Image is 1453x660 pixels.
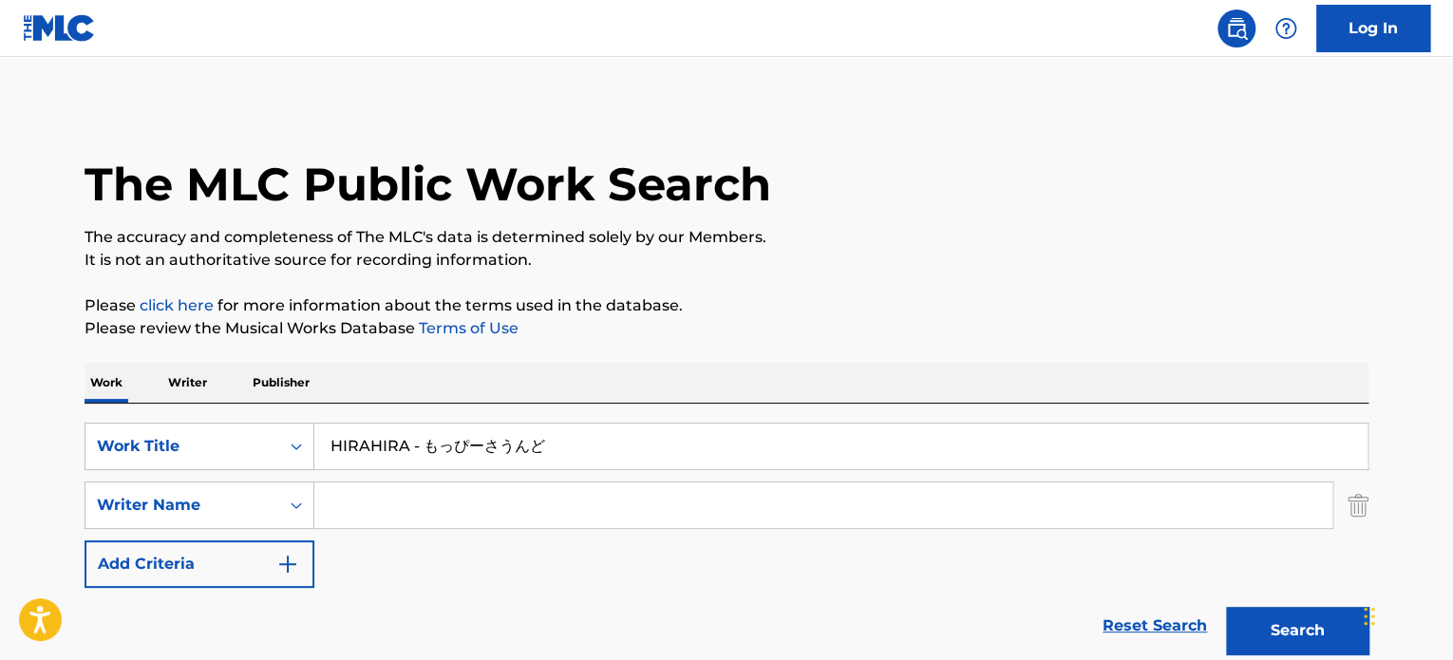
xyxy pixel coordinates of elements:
p: Please review the Musical Works Database [85,317,1368,340]
a: click here [140,296,214,314]
p: Publisher [247,363,315,403]
div: Drag [1364,588,1375,645]
p: Writer [162,363,213,403]
a: Log In [1316,5,1430,52]
iframe: Chat Widget [1358,569,1453,660]
img: Delete Criterion [1348,481,1368,529]
p: Please for more information about the terms used in the database. [85,294,1368,317]
a: Terms of Use [415,319,519,337]
h1: The MLC Public Work Search [85,156,771,213]
div: Work Title [97,435,268,458]
p: The accuracy and completeness of The MLC's data is determined solely by our Members. [85,226,1368,249]
img: 9d2ae6d4665cec9f34b9.svg [276,553,299,575]
button: Add Criteria [85,540,314,588]
a: Reset Search [1093,605,1217,647]
img: search [1225,17,1248,40]
a: Public Search [1217,9,1255,47]
img: help [1274,17,1297,40]
p: Work [85,363,128,403]
button: Search [1226,607,1368,654]
div: Writer Name [97,494,268,517]
img: MLC Logo [23,14,96,42]
div: Help [1267,9,1305,47]
p: It is not an authoritative source for recording information. [85,249,1368,272]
